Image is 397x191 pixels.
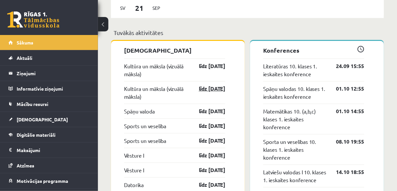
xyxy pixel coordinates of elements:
[326,107,364,115] a: 01.10 14:55
[124,107,155,115] a: Spāņu valoda
[187,107,225,115] a: līdz [DATE]
[17,81,90,96] legend: Informatīvie ziņojumi
[326,138,364,146] a: 08.10 19:55
[8,81,90,96] a: Informatīvie ziņojumi
[263,168,326,184] a: Latviešu valodas I 10. klases 1. ieskaites konference
[187,137,225,145] a: līdz [DATE]
[187,62,225,70] a: līdz [DATE]
[8,158,90,173] a: Atzīmes
[8,96,90,112] a: Mācību resursi
[17,40,33,45] span: Sākums
[326,168,364,176] a: 14.10 18:55
[263,62,326,78] a: Literatūras 10. klases 1. ieskaites konference
[8,35,90,50] a: Sākums
[263,85,326,100] a: Spāņu valodas 10. klases 1. ieskaites konference
[8,50,90,65] a: Aktuāli
[8,66,90,81] a: Ziņojumi
[263,46,364,55] p: Konferences
[8,112,90,127] a: [DEMOGRAPHIC_DATA]
[263,138,326,161] a: Sporta un veselības 10. klases 1. ieskaites konference
[130,3,150,13] span: 21
[124,46,225,55] p: [DEMOGRAPHIC_DATA]
[116,3,130,13] span: Sv
[124,122,166,130] a: Sports un veselība
[17,132,56,138] span: Digitālie materiāli
[124,137,166,145] a: Sports un veselība
[17,101,48,107] span: Mācību resursi
[17,55,32,61] span: Aktuāli
[124,166,144,174] a: Vēsture I
[150,3,163,13] span: Sep
[8,173,90,188] a: Motivācijas programma
[17,178,68,184] span: Motivācijas programma
[187,151,225,159] a: līdz [DATE]
[124,151,144,159] a: Vēsture I
[187,85,225,93] a: līdz [DATE]
[187,166,225,174] a: līdz [DATE]
[8,127,90,142] a: Digitālie materiāli
[124,85,187,100] a: Kultūra un māksla (vizuālā māksla)
[124,181,144,189] a: Datorika
[326,62,364,70] a: 24.09 15:55
[7,11,59,28] a: Rīgas 1. Tālmācības vidusskola
[17,143,90,158] legend: Maksājumi
[124,62,187,78] a: Kultūra un māksla (vizuālā māksla)
[17,163,34,168] span: Atzīmes
[326,85,364,93] a: 01.10 12:55
[263,107,326,131] a: Matemātikas 10. (a,b,c) klases 1. ieskaites konference
[8,143,90,158] a: Maksājumi
[17,116,68,122] span: [DEMOGRAPHIC_DATA]
[187,122,225,130] a: līdz [DATE]
[114,28,381,37] p: Tuvākās aktivitātes
[187,181,225,189] a: līdz [DATE]
[17,66,90,81] legend: Ziņojumi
